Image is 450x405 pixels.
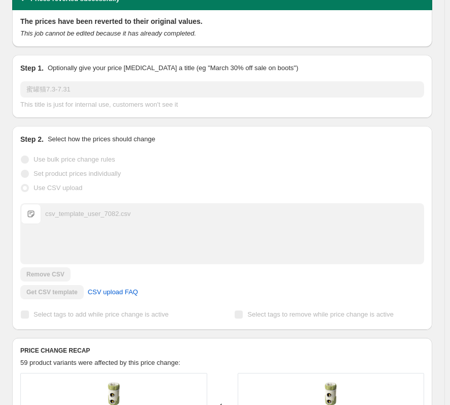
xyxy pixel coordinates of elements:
span: This title is just for internal use, customers won't see it [20,101,178,108]
input: 30% off holiday sale [20,81,424,98]
span: Use CSV upload [34,184,82,192]
h2: The prices have been reverted to their original values. [20,16,424,26]
span: Select tags to remove while price change is active [247,310,394,318]
a: CSV upload FAQ [82,284,144,300]
span: Set product prices individually [34,170,121,177]
span: Select tags to add while price change is active [34,310,169,318]
span: 59 product variants were affected by this price change: [20,359,180,366]
i: This job cannot be edited because it has already completed. [20,29,196,37]
p: Optionally give your price [MEDICAL_DATA] a title (eg "March 30% off sale on boots") [48,63,298,73]
p: Select how the prices should change [48,134,155,144]
span: CSV upload FAQ [88,287,138,297]
span: Use bulk price change rules [34,155,115,163]
h6: PRICE CHANGE RECAP [20,347,424,355]
div: csv_template_user_7082.csv [45,209,131,219]
h2: Step 1. [20,63,44,73]
h2: Step 2. [20,134,44,144]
